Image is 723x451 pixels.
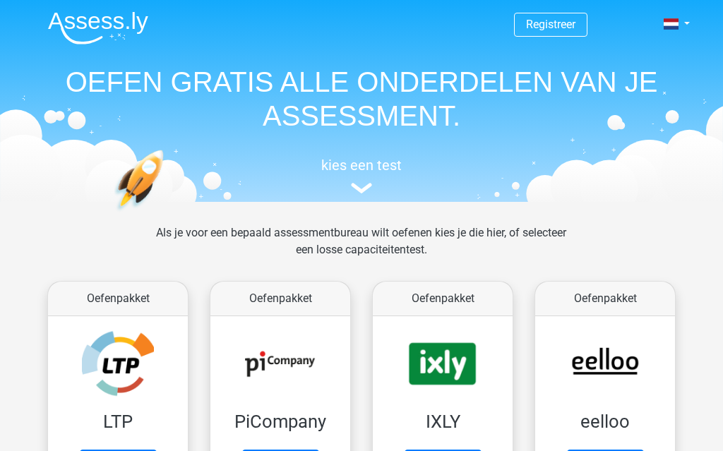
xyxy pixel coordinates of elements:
[145,224,578,275] div: Als je voor een bepaald assessmentbureau wilt oefenen kies je die hier, of selecteer een losse ca...
[48,11,148,44] img: Assessly
[37,65,686,133] h1: OEFEN GRATIS ALLE ONDERDELEN VAN JE ASSESSMENT.
[37,157,686,194] a: kies een test
[351,183,372,193] img: assessment
[114,150,218,277] img: oefenen
[37,157,686,174] h5: kies een test
[526,18,575,31] a: Registreer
